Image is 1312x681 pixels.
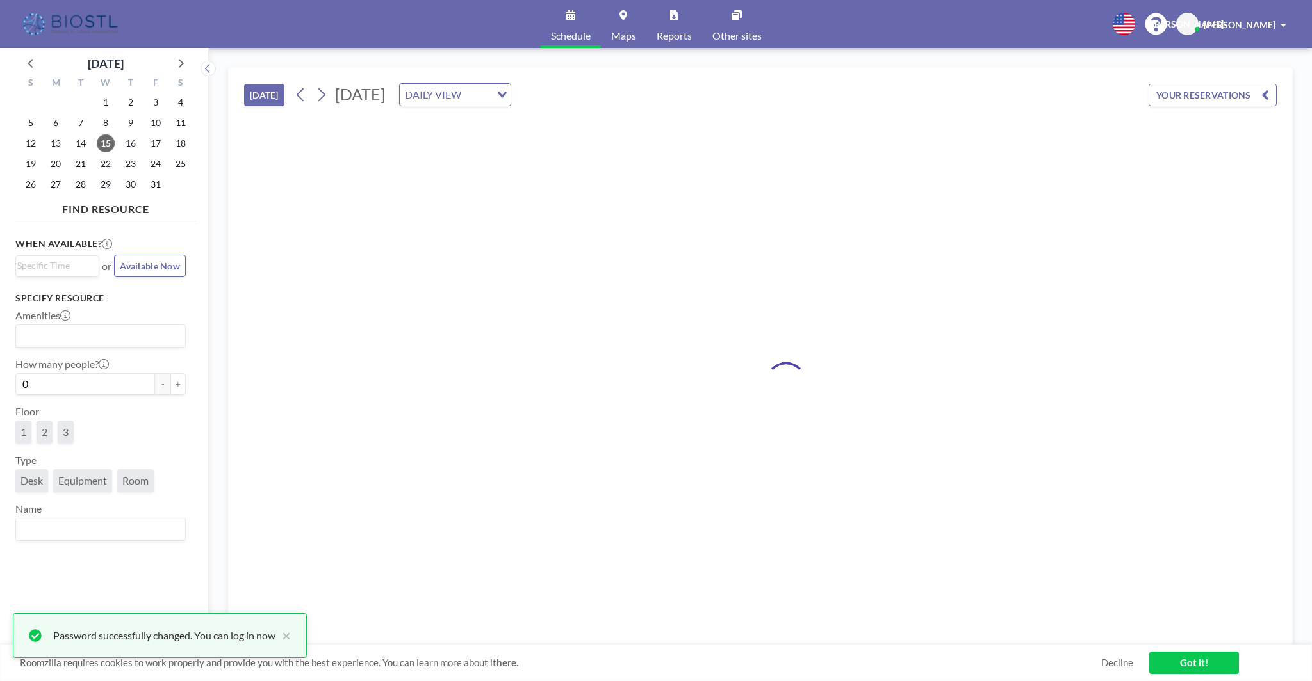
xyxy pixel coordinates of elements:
[58,474,107,486] span: Equipment
[22,155,40,173] span: Sunday, October 19, 2025
[20,474,43,486] span: Desk
[122,134,140,152] span: Thursday, October 16, 2025
[172,93,190,111] span: Saturday, October 4, 2025
[114,255,186,277] button: Available Now
[20,426,26,438] span: 1
[15,405,39,418] label: Floor
[53,628,275,643] div: Password successfully changed. You can log in now
[400,84,511,106] div: Search for option
[147,175,165,193] span: Friday, October 31, 2025
[97,155,115,173] span: Wednesday, October 22, 2025
[122,155,140,173] span: Thursday, October 23, 2025
[47,134,65,152] span: Monday, October 13, 2025
[147,93,165,111] span: Friday, October 3, 2025
[465,86,489,103] input: Search for option
[17,259,92,273] input: Search for option
[20,657,1101,669] span: Roomzilla requires cookies to work properly and provide you with the best experience. You can lea...
[1101,657,1133,669] a: Decline
[97,114,115,132] span: Wednesday, October 8, 2025
[1149,652,1239,674] a: Got it!
[1149,84,1277,106] button: YOUR RESERVATIONS
[16,256,99,275] div: Search for option
[402,86,464,103] span: DAILY VIEW
[611,31,636,41] span: Maps
[1152,19,1224,30] span: [PERSON_NAME]
[657,31,692,41] span: Reports
[16,325,185,347] div: Search for option
[97,93,115,111] span: Wednesday, October 1, 2025
[120,260,180,271] span: Available Now
[551,31,591,41] span: Schedule
[22,175,40,193] span: Sunday, October 26, 2025
[63,426,69,438] span: 3
[72,134,90,152] span: Tuesday, October 14, 2025
[155,373,170,395] button: -
[19,76,44,92] div: S
[275,628,291,643] button: close
[15,309,70,322] label: Amenities
[122,93,140,111] span: Thursday, October 2, 2025
[17,328,178,344] input: Search for option
[15,198,196,216] h4: FIND RESOURCE
[72,114,90,132] span: Tuesday, October 7, 2025
[122,474,149,486] span: Room
[15,358,109,371] label: How many people?
[147,155,165,173] span: Friday, October 24, 2025
[16,518,185,540] div: Search for option
[44,76,69,92] div: M
[15,292,186,304] h3: Specify resource
[17,521,178,538] input: Search for option
[47,155,65,173] span: Monday, October 20, 2025
[1204,19,1275,30] span: [PERSON_NAME]
[88,54,124,72] div: [DATE]
[94,76,119,92] div: W
[170,373,186,395] button: +
[122,114,140,132] span: Thursday, October 9, 2025
[15,454,37,467] label: Type
[47,175,65,193] span: Monday, October 27, 2025
[147,114,165,132] span: Friday, October 10, 2025
[72,175,90,193] span: Tuesday, October 28, 2025
[72,155,90,173] span: Tuesday, October 21, 2025
[172,134,190,152] span: Saturday, October 18, 2025
[102,260,111,273] span: or
[118,76,143,92] div: T
[22,134,40,152] span: Sunday, October 12, 2025
[97,175,115,193] span: Wednesday, October 29, 2025
[20,12,122,37] img: organization-logo
[22,114,40,132] span: Sunday, October 5, 2025
[172,114,190,132] span: Saturday, October 11, 2025
[335,84,386,104] span: [DATE]
[69,76,94,92] div: T
[147,134,165,152] span: Friday, October 17, 2025
[712,31,762,41] span: Other sites
[168,76,193,92] div: S
[244,84,284,106] button: [DATE]
[172,155,190,173] span: Saturday, October 25, 2025
[47,114,65,132] span: Monday, October 6, 2025
[496,657,518,668] a: here.
[143,76,168,92] div: F
[42,426,47,438] span: 2
[122,175,140,193] span: Thursday, October 30, 2025
[15,502,42,515] label: Name
[97,134,115,152] span: Wednesday, October 15, 2025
